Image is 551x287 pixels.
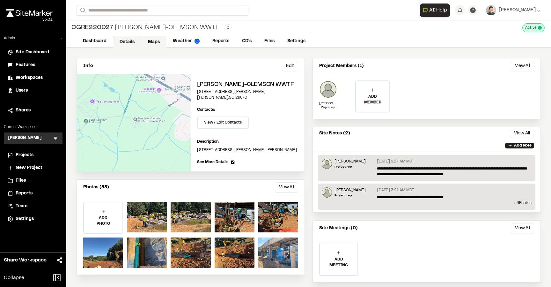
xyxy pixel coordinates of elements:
[197,95,298,101] p: [PERSON_NAME] , SC 29670
[510,130,534,137] button: View All
[8,215,59,223] a: Settings
[16,49,49,56] span: Site Dashboard
[420,4,452,17] div: Open AI Assistant
[16,215,34,223] span: Settings
[6,9,53,17] img: rebrand.png
[4,256,47,264] span: Share Workspace
[16,203,27,210] span: Team
[281,35,312,47] a: Settings
[511,61,534,71] button: View All
[16,152,33,159] span: Projects
[77,5,88,16] button: Search
[486,5,496,15] img: User
[84,215,122,227] p: ADD PHOTO
[141,36,166,48] a: Maps
[514,143,532,148] p: Add Note
[197,80,298,89] h2: [PERSON_NAME]-Clemson WWTF
[16,190,33,197] span: Reports
[71,23,114,33] span: CGRE220027
[486,5,541,15] button: [PERSON_NAME]
[16,87,28,94] span: Users
[320,257,357,268] p: ADD MEETING
[8,107,59,114] a: Shares
[83,184,109,191] p: Photos (88)
[4,35,15,41] p: Admin
[16,164,42,171] span: New Project
[282,61,298,71] button: Edit
[322,200,532,206] p: + 3 Photo s
[8,74,59,81] a: Workspaces
[499,7,536,14] span: [PERSON_NAME]
[334,164,366,169] p: Project rep
[71,23,219,33] div: [PERSON_NAME]-Clemson WWTF
[356,94,389,105] p: ADD MEMBER
[4,274,24,282] span: Collapse
[511,223,534,233] button: View All
[16,107,31,114] span: Shares
[166,35,206,47] a: Weather
[77,35,113,47] a: Dashboard
[525,25,537,31] span: Active
[319,130,350,137] p: Site Notes (2)
[16,74,43,81] span: Workspaces
[319,106,337,110] p: Project rep
[16,177,26,184] span: Files
[8,164,59,171] a: New Project
[195,39,200,44] img: precipai.png
[377,159,414,164] p: [DATE] 9:27 AM MDT
[322,187,332,198] img: Keith DeWease
[538,26,542,30] span: This project is active and counting against your active project count.
[8,152,59,159] a: Projects
[319,63,364,70] p: Project Members (1)
[334,159,366,164] p: [PERSON_NAME]
[8,203,59,210] a: Team
[319,80,337,98] img: Keith DeWease
[8,49,59,56] a: Site Dashboard
[8,190,59,197] a: Reports
[522,23,545,32] div: This project is active and counting against your active project count.
[8,177,59,184] a: Files
[224,24,231,31] button: Edit Tags
[197,147,298,153] p: [STREET_ADDRESS][PERSON_NAME][PERSON_NAME]
[6,17,53,23] div: Oh geez...please don't...
[334,187,366,193] p: [PERSON_NAME]
[8,135,42,141] h3: [PERSON_NAME]
[113,36,141,48] a: Details
[206,35,236,47] a: Reports
[322,159,332,169] img: Keith DeWease
[319,225,358,232] p: Site Meetings (0)
[334,193,366,198] p: Project rep
[197,117,249,129] button: View / Edit Contacts
[429,6,447,14] span: AI Help
[275,182,298,193] button: View All
[319,101,337,106] p: [PERSON_NAME]
[258,35,281,47] a: Files
[16,62,35,69] span: Features
[83,63,93,70] p: Info
[197,139,298,145] p: Description:
[377,187,414,193] p: [DATE] 3:21 AM MDT
[420,4,450,17] button: Open AI Assistant
[8,87,59,94] a: Users
[197,159,228,165] span: See More Details
[197,89,298,95] p: [STREET_ADDRESS][PERSON_NAME]
[4,124,62,130] p: Current Workspace
[236,35,258,47] a: CD's
[8,62,59,69] a: Features
[197,107,215,113] p: Contacts:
